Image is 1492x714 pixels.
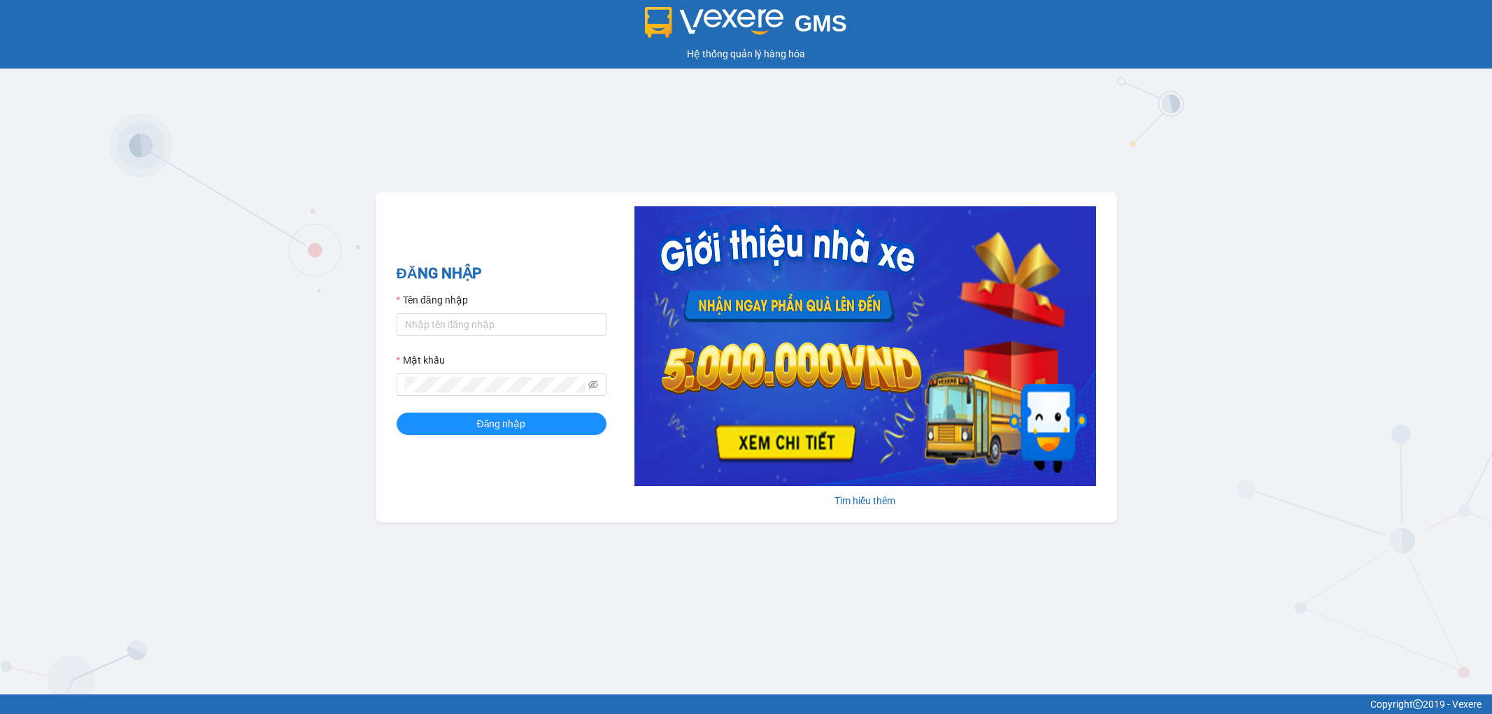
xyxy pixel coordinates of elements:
[1413,699,1423,709] span: copyright
[405,377,585,392] input: Mật khẩu
[645,21,847,32] a: GMS
[10,697,1482,712] div: Copyright 2019 - Vexere
[588,380,598,390] span: eye-invisible
[645,7,783,38] img: logo 2
[477,416,526,431] span: Đăng nhập
[634,206,1096,486] img: banner-0
[397,262,606,285] h2: ĐĂNG NHẬP
[397,352,445,368] label: Mật khẩu
[397,413,606,435] button: Đăng nhập
[3,46,1489,62] div: Hệ thống quản lý hàng hóa
[795,10,847,36] span: GMS
[397,313,606,336] input: Tên đăng nhập
[397,292,468,308] label: Tên đăng nhập
[634,493,1096,508] div: Tìm hiểu thêm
